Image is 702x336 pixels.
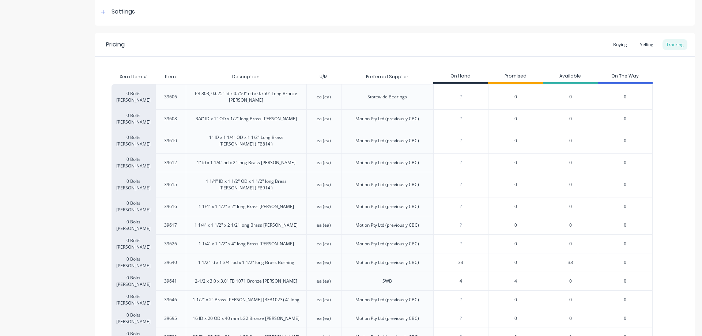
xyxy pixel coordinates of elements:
div: Pricing [106,40,125,49]
div: Xero Item # [112,69,155,84]
div: ? [434,291,488,309]
div: ea (ea) [317,241,331,247]
div: 0 [543,197,598,216]
div: ? [434,197,488,216]
div: 16 ID x 20 OD x 40 mm LG2 Bronze [PERSON_NAME] [193,315,299,322]
div: ea (ea) [317,181,331,188]
div: PB 303, 0.625" id x 0.750" od x 0.750" Long Bronze [PERSON_NAME] [192,90,301,103]
div: ? [434,132,488,150]
span: 0 [624,94,626,100]
div: 39626 [164,241,177,247]
div: 1 1/4" x 1 1/2" x 2" long Brass [PERSON_NAME] [199,203,294,210]
div: Preferred Supplier [360,68,414,86]
div: 0 [543,216,598,234]
div: 39617 [164,222,177,229]
div: On The Way [598,69,653,84]
div: 39640 [164,259,177,266]
div: 39616 [164,203,177,210]
span: 0 [624,315,626,322]
span: 0 [514,94,517,100]
div: 4 [434,272,488,290]
div: Motion Pty Ltd (previously CBC) [355,259,419,266]
div: 33 [434,253,488,272]
div: 0 Bolts [PERSON_NAME] [112,109,155,128]
div: Settings [112,7,135,16]
div: Motion Pty Ltd (previously CBC) [355,315,419,322]
div: ? [434,235,488,253]
div: ea (ea) [317,116,331,122]
div: 0 [543,128,598,153]
span: 0 [514,241,517,247]
div: 1" ID x 1 1/4" OD x 1 1/2" Long Brass [PERSON_NAME] ( FB814 ) [192,134,301,147]
div: ? [434,88,488,106]
div: 3/4" ID x 1" OD x 1/2" long Brass [PERSON_NAME] [196,116,297,122]
span: 0 [514,315,517,322]
div: ? [434,154,488,172]
div: 0 [543,84,598,109]
div: 2-1/2 x 3.0 x 3.0" FB 1071 Bronze [PERSON_NAME] [195,278,297,284]
span: 0 [514,181,517,188]
div: 0 Bolts [PERSON_NAME] [112,234,155,253]
div: 1" id x 1 1/4" od x 2" long Brass [PERSON_NAME] [197,159,295,166]
div: 0 [543,272,598,290]
div: ? [434,309,488,328]
div: 0 Bolts [PERSON_NAME] [112,253,155,272]
div: ea (ea) [317,94,331,100]
span: 0 [514,222,517,229]
div: 0 [543,153,598,172]
span: 0 [624,259,626,266]
div: ea (ea) [317,259,331,266]
div: 1 1/4" x 1 1/2" x 4" long Brass [PERSON_NAME] [199,241,294,247]
div: 39612 [164,159,177,166]
div: Motion Pty Ltd (previously CBC) [355,116,419,122]
div: 0 [543,109,598,128]
div: 0 Bolts [PERSON_NAME] [112,216,155,234]
span: 4 [514,278,517,284]
div: Promised [488,69,543,84]
div: 0 Bolts [PERSON_NAME] [112,290,155,309]
div: 39610 [164,137,177,144]
div: Statewide Bearings [367,94,407,100]
div: ea (ea) [317,222,331,229]
span: 0 [514,116,517,122]
div: SWB [382,278,392,284]
div: 1 1/4" x 1 1/2" x 2 1/2" long Brass [PERSON_NAME] [195,222,298,229]
div: 0 [543,172,598,197]
div: ea (ea) [317,159,331,166]
span: 0 [624,137,626,144]
div: 39641 [164,278,177,284]
div: 1 1/2" id x 1 3/4" od x 1 1/2" long Brass Bushing [198,259,294,266]
div: 0 Bolts [PERSON_NAME] [112,172,155,197]
div: 0 Bolts [PERSON_NAME] [112,272,155,290]
div: On Hand [433,69,488,84]
span: 0 [514,159,517,166]
div: 39695 [164,315,177,322]
div: ea (ea) [317,278,331,284]
div: ea (ea) [317,315,331,322]
div: 0 Bolts [PERSON_NAME] [112,84,155,109]
span: 0 [514,137,517,144]
div: Item [159,68,182,86]
div: Description [226,68,265,86]
div: ea (ea) [317,137,331,144]
div: 1 1/2" x 2" Brass [PERSON_NAME] (BFB1023) 4" long [193,297,299,303]
div: ? [434,216,488,234]
span: 0 [514,297,517,303]
div: 0 Bolts [PERSON_NAME] [112,128,155,153]
span: 0 [514,203,517,210]
div: ea (ea) [317,297,331,303]
div: Motion Pty Ltd (previously CBC) [355,297,419,303]
span: 0 [624,181,626,188]
div: Motion Pty Ltd (previously CBC) [355,159,419,166]
div: ? [434,110,488,128]
span: 0 [624,203,626,210]
div: Available [543,69,598,84]
span: 0 [624,241,626,247]
span: 0 [514,259,517,266]
div: Motion Pty Ltd (previously CBC) [355,203,419,210]
div: Motion Pty Ltd (previously CBC) [355,137,419,144]
div: Selling [636,39,657,50]
div: 0 Bolts [PERSON_NAME] [112,197,155,216]
div: 0 Bolts [PERSON_NAME] [112,309,155,328]
div: 39646 [164,297,177,303]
